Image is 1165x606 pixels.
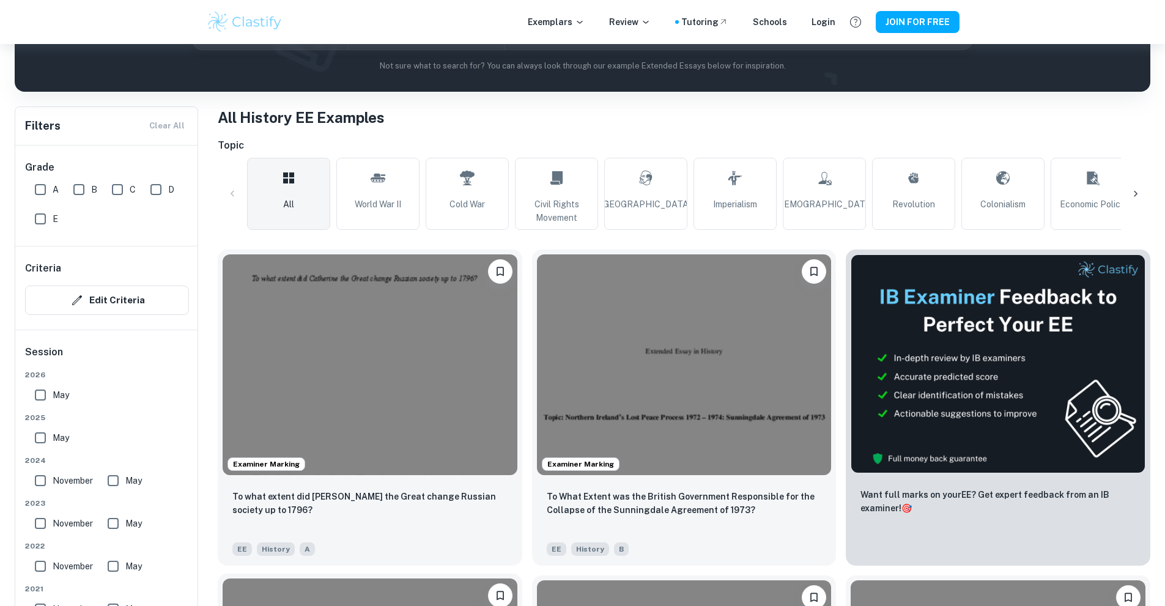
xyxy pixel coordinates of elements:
span: 2026 [25,369,189,380]
p: Not sure what to search for? You can always look through our example Extended Essays below for in... [24,60,1141,72]
button: Help and Feedback [845,12,866,32]
span: History [571,542,609,556]
a: Examiner MarkingPlease log in to bookmark exemplarsTo What Extent was the British Government Resp... [532,249,837,566]
p: Review [609,15,651,29]
span: May [53,431,69,445]
span: November [53,517,93,530]
span: 2025 [25,412,189,423]
span: C [130,183,136,196]
button: Please log in to bookmark exemplars [802,259,826,284]
span: 2024 [25,455,189,466]
span: May [53,388,69,402]
span: May [125,517,142,530]
a: Schools [753,15,787,29]
a: ThumbnailWant full marks on yourEE? Get expert feedback from an IB examiner! [846,249,1150,566]
span: E [53,212,58,226]
p: To what extent did Catherine the Great change Russian society up to 1796? [232,490,508,517]
span: A [300,542,315,556]
span: Economic Policy [1060,198,1125,211]
img: Clastify logo [206,10,284,34]
span: EE [232,542,252,556]
span: 2022 [25,541,189,552]
span: B [614,542,629,556]
span: 2021 [25,583,189,594]
span: History [257,542,295,556]
button: JOIN FOR FREE [876,11,960,33]
span: Examiner Marking [228,459,305,470]
span: Civil Rights Movement [520,198,593,224]
span: D [168,183,174,196]
p: To What Extent was the British Government Responsible for the Collapse of the Sunningdale Agreeme... [547,490,822,517]
span: Imperialism [713,198,757,211]
img: Thumbnail [851,254,1145,473]
button: Please log in to bookmark exemplars [488,259,512,284]
h6: Grade [25,160,189,175]
a: Examiner MarkingPlease log in to bookmark exemplarsTo what extent did Catherine the Great change ... [218,249,522,566]
span: Colonialism [980,198,1026,211]
h6: Session [25,345,189,369]
p: Exemplars [528,15,585,29]
span: [DEMOGRAPHIC_DATA] [775,198,873,211]
span: November [53,560,93,573]
span: World War II [355,198,401,211]
h1: All History EE Examples [218,106,1150,128]
span: Cold War [449,198,485,211]
span: May [125,560,142,573]
span: A [53,183,59,196]
span: B [91,183,97,196]
span: Revolution [892,198,935,211]
h6: Criteria [25,261,61,276]
span: 🎯 [901,503,912,513]
a: Tutoring [681,15,728,29]
span: 2023 [25,498,189,509]
span: November [53,474,93,487]
h6: Filters [25,117,61,135]
span: All [283,198,294,211]
a: Login [812,15,835,29]
span: Examiner Marking [542,459,619,470]
img: History EE example thumbnail: To What Extent was the British Governmen [537,254,832,475]
span: [GEOGRAPHIC_DATA] [601,198,691,211]
span: EE [547,542,566,556]
h6: Topic [218,138,1150,153]
span: May [125,474,142,487]
button: Edit Criteria [25,286,189,315]
img: History EE example thumbnail: To what extent did Catherine the Great c [223,254,517,475]
p: Want full marks on your EE ? Get expert feedback from an IB examiner! [860,488,1136,515]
